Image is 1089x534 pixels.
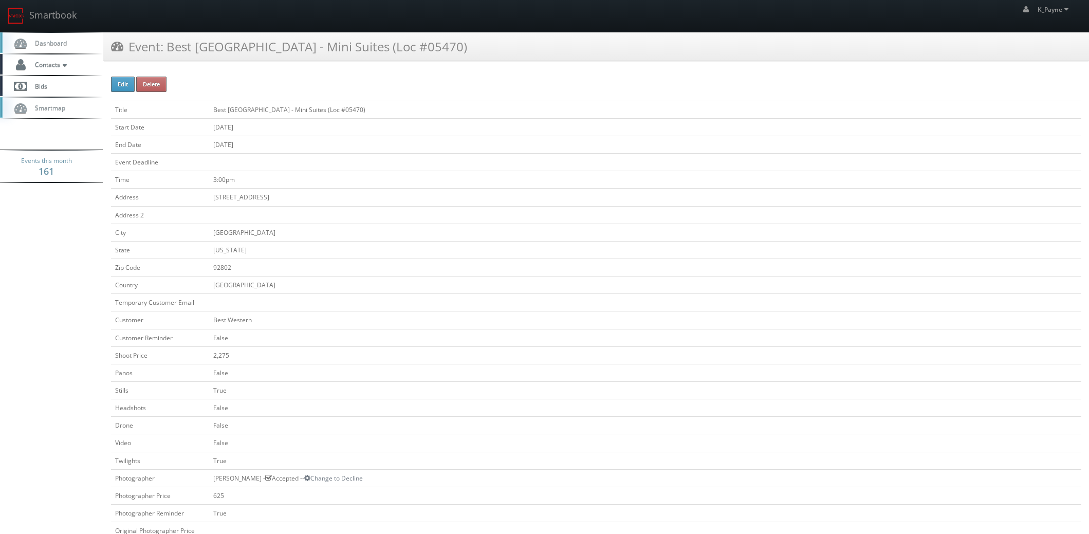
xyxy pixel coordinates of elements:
[209,417,1081,434] td: False
[111,311,209,329] td: Customer
[111,469,209,487] td: Photographer
[209,452,1081,469] td: True
[209,311,1081,329] td: Best Western
[30,82,47,90] span: Bids
[30,39,67,47] span: Dashboard
[209,504,1081,522] td: True
[209,241,1081,259] td: [US_STATE]
[111,206,209,224] td: Address 2
[111,294,209,311] td: Temporary Customer Email
[304,474,363,483] a: Change to Decline
[111,417,209,434] td: Drone
[209,329,1081,346] td: False
[111,487,209,504] td: Photographer Price
[111,259,209,276] td: Zip Code
[111,171,209,189] td: Time
[111,346,209,364] td: Shoot Price
[111,364,209,381] td: Panos
[30,103,65,112] span: Smartmap
[209,364,1081,381] td: False
[21,156,72,166] span: Events this month
[111,504,209,522] td: Photographer Reminder
[111,118,209,136] td: Start Date
[209,381,1081,399] td: True
[111,329,209,346] td: Customer Reminder
[111,38,467,56] h3: Event: Best [GEOGRAPHIC_DATA] - Mini Suites (Loc #05470)
[209,487,1081,504] td: 625
[209,224,1081,241] td: [GEOGRAPHIC_DATA]
[209,277,1081,294] td: [GEOGRAPHIC_DATA]
[209,171,1081,189] td: 3:00pm
[30,60,69,69] span: Contacts
[111,452,209,469] td: Twilights
[111,154,209,171] td: Event Deadline
[209,118,1081,136] td: [DATE]
[111,434,209,452] td: Video
[209,101,1081,118] td: Best [GEOGRAPHIC_DATA] - Mini Suites (Loc #05470)
[111,136,209,153] td: End Date
[209,469,1081,487] td: [PERSON_NAME] - Accepted --
[1038,5,1072,14] span: K_Payne
[209,434,1081,452] td: False
[111,399,209,417] td: Headshots
[111,77,135,92] button: Edit
[111,241,209,259] td: State
[111,189,209,206] td: Address
[39,165,54,177] strong: 161
[8,8,24,24] img: smartbook-logo.png
[209,399,1081,417] td: False
[209,136,1081,153] td: [DATE]
[209,259,1081,276] td: 92802
[209,346,1081,364] td: 2,275
[209,189,1081,206] td: [STREET_ADDRESS]
[111,277,209,294] td: Country
[111,381,209,399] td: Stills
[111,224,209,241] td: City
[111,101,209,118] td: Title
[136,77,167,92] button: Delete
